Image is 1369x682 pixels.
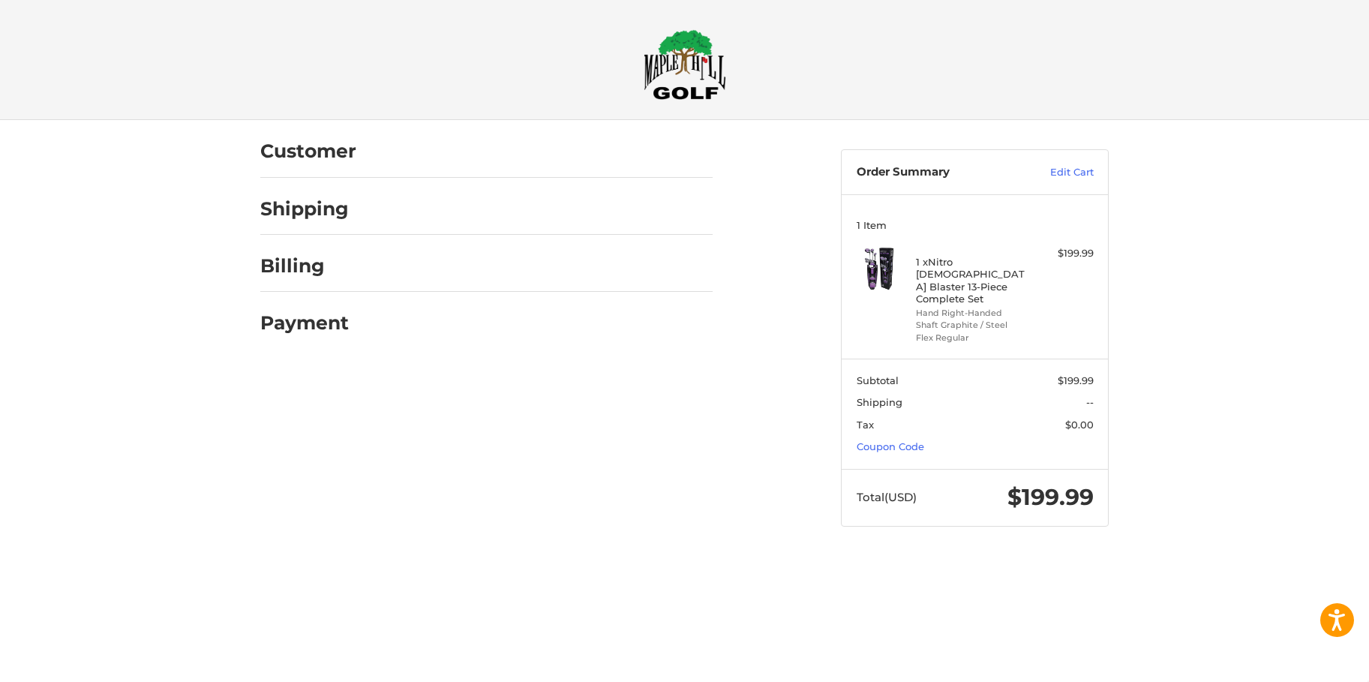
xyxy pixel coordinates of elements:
span: Shipping [857,396,902,408]
li: Flex Regular [916,332,1031,344]
img: Maple Hill Golf [644,29,726,100]
h2: Shipping [260,197,349,221]
h3: Order Summary [857,165,1018,180]
span: Total (USD) [857,490,917,504]
span: Subtotal [857,374,899,386]
span: $0.00 [1065,419,1094,431]
h4: 1 x Nitro [DEMOGRAPHIC_DATA] Blaster 13-Piece Complete Set [916,256,1031,305]
h3: 1 Item [857,219,1094,231]
a: Edit Cart [1018,165,1094,180]
div: $199.99 [1034,246,1094,261]
h2: Payment [260,311,349,335]
h2: Customer [260,140,356,163]
span: $199.99 [1007,483,1094,511]
span: -- [1086,396,1094,408]
span: Tax [857,419,874,431]
li: Shaft Graphite / Steel [916,319,1031,332]
span: $199.99 [1058,374,1094,386]
a: Coupon Code [857,440,924,452]
h2: Billing [260,254,348,278]
li: Hand Right-Handed [916,307,1031,320]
